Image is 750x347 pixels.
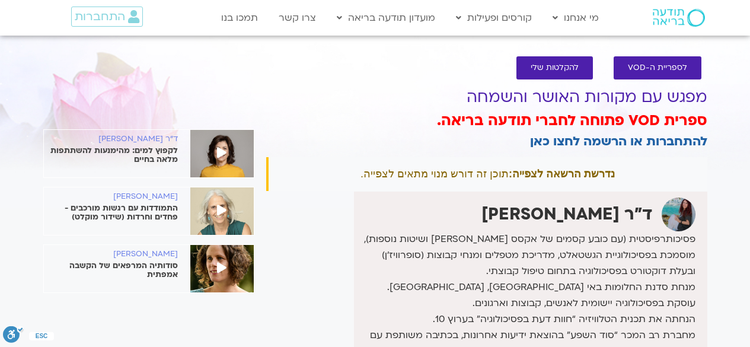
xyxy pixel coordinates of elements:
img: ד"ר רונית נשר [662,198,695,231]
h6: [PERSON_NAME] [44,250,178,259]
h6: [PERSON_NAME] [44,192,178,201]
h1: מפגש עם מקורות האושר והשמחה [266,88,707,106]
p: סודותיה המרפאים של הקשבה אמפתית [44,262,178,279]
img: %D7%99%D7%A2%D7%9C-%D7%A7%D7%95%D7%A8%D7%9F.jpg [190,245,254,292]
a: [PERSON_NAME] התמודדות עם רגשות מורכבים - פחדים וחרדות (שידור מוקלט) [44,192,254,222]
span: לספריית ה-VOD [628,63,687,72]
a: ד"ר [PERSON_NAME] לקפוץ למים: מהימנעות להשתתפות מלאה בחיים [44,135,254,164]
img: תודעה בריאה [653,9,705,27]
strong: נדרשת הרשאה לצפייה: [509,168,615,180]
a: תמכו בנו [215,7,264,29]
a: [PERSON_NAME] סודותיה המרפאים של הקשבה אמפתית [44,250,254,279]
img: WhatsApp-Image-2020-09-25-at-16.50.04-10.jpeg [190,187,254,235]
a: מי אנחנו [547,7,605,29]
a: צרו קשר [273,7,322,29]
a: להתחברות או הרשמה לחצו כאן [530,133,707,150]
p: לקפוץ למים: מהימנעות להשתתפות מלאה בחיים [44,147,178,164]
a: לספריית ה-VOD [614,56,701,79]
strong: ד"ר [PERSON_NAME] [481,203,653,225]
a: מועדון תודעה בריאה [331,7,441,29]
p: התמודדות עם רגשות מורכבים - פחדים וחרדות (שידור מוקלט) [44,204,178,222]
div: תוכן זה דורש מנוי מתאים לצפייה. [266,157,707,191]
h6: ד"ר [PERSON_NAME] [44,135,178,144]
span: התחברות [75,10,125,23]
a: התחברות [71,7,143,27]
span: להקלטות שלי [531,63,579,72]
a: קורסים ופעילות [450,7,538,29]
a: להקלטות שלי [516,56,593,79]
h3: ספרית VOD פתוחה לחברי תודעה בריאה. [266,111,707,131]
img: %D7%90%D7%A0%D7%90%D7%91%D7%9C%D7%94-%D7%A9%D7%A7%D7%93-2.jpeg [190,130,254,177]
